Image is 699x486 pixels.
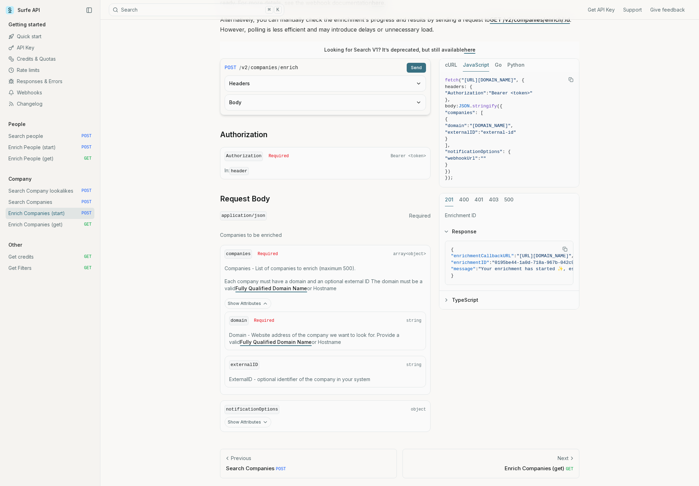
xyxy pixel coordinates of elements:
button: Show Attributes [225,417,271,427]
code: v2 [242,64,248,71]
span: POST [81,145,92,150]
button: 403 [489,193,499,206]
span: "Your enrichment has started ✨, estimated time: 2 seconds." [478,266,643,272]
span: "notificationOptions" [445,149,502,154]
span: POST [81,188,92,194]
a: NextEnrich Companies (get) GET [402,449,579,478]
span: : [467,123,470,128]
a: Authorization [220,130,267,140]
span: "webhookUrl" [445,156,478,161]
span: "enrichmentID" [451,260,489,265]
a: Search Company lookalikes POST [6,185,94,197]
span: } [445,162,448,167]
p: Enrich Companies (get) [408,465,573,472]
span: "externalID" [445,130,478,135]
a: Give feedback [650,6,685,13]
code: application/json [220,211,267,221]
p: Next [558,455,568,462]
a: Changelog [6,98,94,109]
a: Webhooks [6,87,94,98]
span: : [514,253,517,259]
p: Getting started [6,21,48,28]
a: Surfe API [6,5,40,15]
span: : [489,260,492,265]
p: Companies to be enriched [220,232,431,239]
p: Company [6,175,34,182]
span: / [278,64,280,71]
button: Send [407,63,426,73]
button: 401 [474,193,483,206]
a: Get API Key [588,6,615,13]
span: : { [502,149,511,154]
button: Go [495,59,502,72]
kbd: K [274,6,282,14]
span: POST [276,467,286,472]
span: POST [81,199,92,205]
span: headers: { [445,84,472,89]
span: "external-id" [480,130,516,135]
a: Enrich People (start) POST [6,142,94,153]
a: GET /v2/companies/enrich/:id [490,16,570,23]
span: "companies" [445,110,475,115]
span: : [478,156,481,161]
a: Search Companies POST [6,197,94,208]
span: / [239,64,241,71]
a: Fully Qualified Domain Name [240,339,312,345]
button: Python [507,59,525,72]
button: TypeScript [439,291,579,309]
span: "[DOMAIN_NAME]" [470,123,511,128]
p: In: [225,167,426,175]
span: , [511,123,513,128]
a: here [464,47,475,53]
span: GET [84,254,92,260]
span: . [470,104,472,109]
kbd: ⌘ [265,6,273,14]
span: stringify [472,104,497,109]
button: JavaScript [463,59,489,72]
span: POST [81,133,92,139]
code: companies [225,249,252,259]
span: "domain" [445,123,467,128]
span: object [411,407,426,412]
div: Response [439,241,579,291]
p: ExternalID - optional identifier of the company in your system [229,376,421,383]
span: string [406,318,421,324]
span: : [475,266,478,272]
span: Bearer <token> [391,153,426,159]
a: Enrich Companies (get) GET [6,219,94,230]
span: "enrichmentCallbackURL" [451,253,514,259]
span: { [451,247,454,252]
span: Required [268,153,289,159]
button: 201 [445,193,453,206]
span: "Authorization" [445,91,486,96]
p: Looking for Search V1? It’s deprecated, but still available [324,46,475,53]
code: domain [229,316,248,326]
button: Copy Text [560,244,570,254]
span: "message" [451,266,475,272]
code: companies [251,64,277,71]
p: Domain - Website address of the company we want to look for. Provide a valid or Hostname [229,332,421,346]
span: POST [81,211,92,216]
span: "" [480,156,486,161]
p: Enrichment ID [445,212,573,219]
span: }, [445,97,451,102]
span: body: [445,104,459,109]
span: "Bearer <token>" [489,91,533,96]
span: ( [459,78,461,83]
code: notificationOptions [225,405,279,414]
span: / [248,64,250,71]
a: Responses & Errors [6,76,94,87]
span: GET [84,222,92,227]
a: Rate limits [6,65,94,76]
span: : [ [475,110,483,115]
a: Get Filters GET [6,262,94,274]
p: Companies - List of companies to enrich (maximum 500). [225,265,426,272]
button: 500 [504,193,513,206]
span: { [445,116,448,122]
a: Request Body [220,194,270,204]
a: API Key [6,42,94,53]
span: }); [445,175,453,180]
a: Search people POST [6,131,94,142]
span: ({ [497,104,502,109]
span: Required [254,318,274,324]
